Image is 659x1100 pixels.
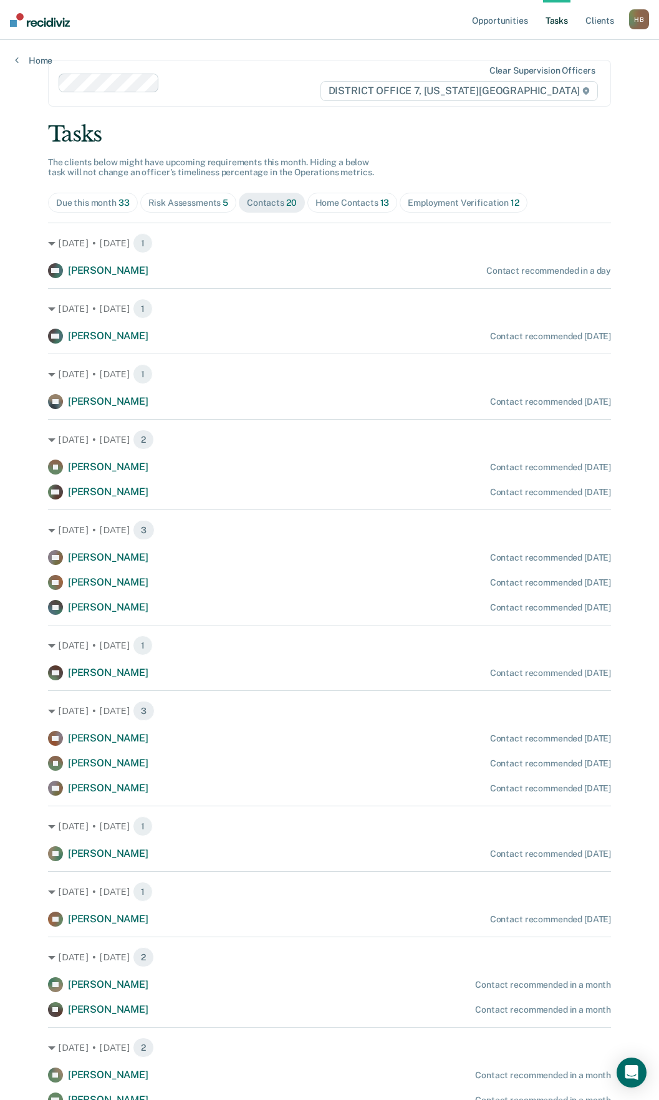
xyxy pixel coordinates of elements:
span: [PERSON_NAME] [68,576,148,588]
span: [PERSON_NAME] [68,757,148,769]
span: 20 [286,198,297,208]
span: [PERSON_NAME] [68,782,148,794]
span: [PERSON_NAME] [68,978,148,990]
div: Contact recommended [DATE] [490,552,611,563]
div: [DATE] • [DATE] 1 [48,635,611,655]
span: DISTRICT OFFICE 7, [US_STATE][GEOGRAPHIC_DATA] [320,81,598,101]
div: Contact recommended [DATE] [490,602,611,613]
span: 2 [133,430,154,450]
div: Contact recommended [DATE] [490,733,611,744]
div: [DATE] • [DATE] 2 [48,947,611,967]
span: 12 [511,198,519,208]
div: Home Contacts [315,198,390,208]
span: 2 [133,947,154,967]
div: H B [629,9,649,29]
div: [DATE] • [DATE] 1 [48,816,611,836]
span: 13 [380,198,390,208]
span: [PERSON_NAME] [68,1003,148,1015]
span: [PERSON_NAME] [68,601,148,613]
div: [DATE] • [DATE] 3 [48,520,611,540]
span: 2 [133,1038,154,1058]
div: [DATE] • [DATE] 1 [48,233,611,253]
span: [PERSON_NAME] [68,732,148,744]
span: [PERSON_NAME] [68,551,148,563]
span: [PERSON_NAME] [68,461,148,473]
div: Contact recommended in a month [475,1005,611,1015]
span: 1 [133,816,153,836]
span: [PERSON_NAME] [68,913,148,925]
span: 3 [133,701,155,721]
div: Clear supervision officers [489,65,595,76]
div: [DATE] • [DATE] 1 [48,882,611,902]
div: Contact recommended [DATE] [490,331,611,342]
div: Contact recommended [DATE] [490,577,611,588]
span: [PERSON_NAME] [68,330,148,342]
span: 33 [118,198,130,208]
span: [PERSON_NAME] [68,667,148,678]
span: [PERSON_NAME] [68,486,148,498]
span: [PERSON_NAME] [68,264,148,276]
div: Contact recommended [DATE] [490,487,611,498]
div: Contact recommended [DATE] [490,758,611,769]
div: [DATE] • [DATE] 1 [48,364,611,384]
span: [PERSON_NAME] [68,395,148,407]
div: Contact recommended in a month [475,980,611,990]
div: Tasks [48,122,611,147]
span: 1 [133,882,153,902]
div: Contact recommended [DATE] [490,914,611,925]
div: Open Intercom Messenger [617,1058,647,1088]
div: Contact recommended in a day [486,266,611,276]
div: [DATE] • [DATE] 2 [48,430,611,450]
span: [PERSON_NAME] [68,847,148,859]
div: Contact recommended [DATE] [490,783,611,794]
div: Contact recommended [DATE] [490,462,611,473]
div: Contact recommended in a month [475,1070,611,1081]
div: [DATE] • [DATE] 3 [48,701,611,721]
span: 5 [223,198,228,208]
div: Contact recommended [DATE] [490,397,611,407]
div: [DATE] • [DATE] 1 [48,299,611,319]
div: Due this month [56,198,130,208]
span: [PERSON_NAME] [68,1069,148,1081]
div: Contact recommended [DATE] [490,849,611,859]
span: 1 [133,635,153,655]
a: Home [15,55,52,66]
span: 1 [133,364,153,384]
span: The clients below might have upcoming requirements this month. Hiding a below task will not chang... [48,157,374,178]
div: Employment Verification [408,198,519,208]
img: Recidiviz [10,13,70,27]
div: Risk Assessments [148,198,229,208]
div: Contact recommended [DATE] [490,668,611,678]
span: 1 [133,299,153,319]
span: 3 [133,520,155,540]
button: HB [629,9,649,29]
span: 1 [133,233,153,253]
div: [DATE] • [DATE] 2 [48,1038,611,1058]
div: Contacts [247,198,297,208]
